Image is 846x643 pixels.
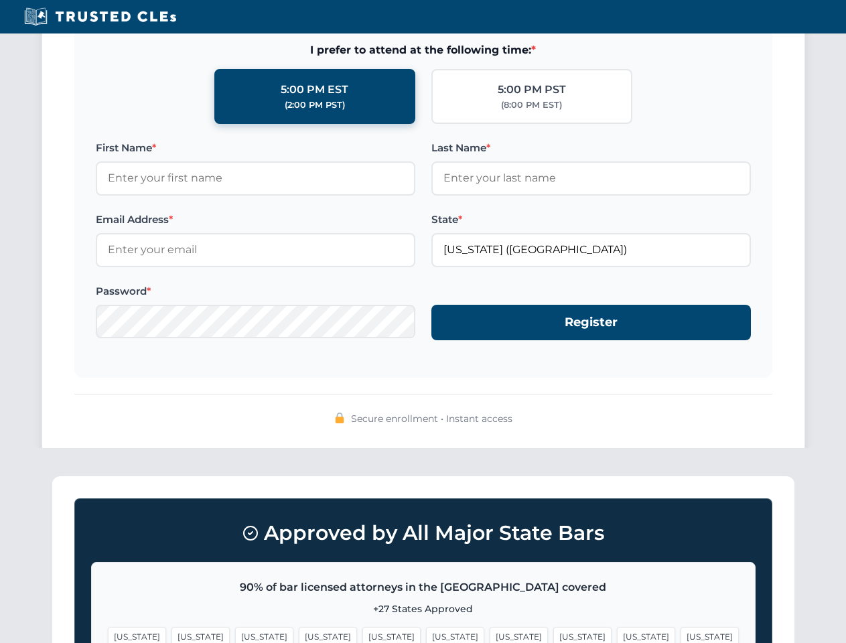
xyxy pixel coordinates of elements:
[108,579,739,596] p: 90% of bar licensed attorneys in the [GEOGRAPHIC_DATA] covered
[351,411,512,426] span: Secure enrollment • Instant access
[431,305,751,340] button: Register
[285,98,345,112] div: (2:00 PM PST)
[96,161,415,195] input: Enter your first name
[96,233,415,267] input: Enter your email
[334,413,345,423] img: 🔒
[431,140,751,156] label: Last Name
[281,81,348,98] div: 5:00 PM EST
[498,81,566,98] div: 5:00 PM PST
[20,7,180,27] img: Trusted CLEs
[96,140,415,156] label: First Name
[108,601,739,616] p: +27 States Approved
[431,161,751,195] input: Enter your last name
[431,233,751,267] input: Florida (FL)
[501,98,562,112] div: (8:00 PM EST)
[96,212,415,228] label: Email Address
[431,212,751,228] label: State
[96,42,751,59] span: I prefer to attend at the following time:
[91,515,756,551] h3: Approved by All Major State Bars
[96,283,415,299] label: Password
